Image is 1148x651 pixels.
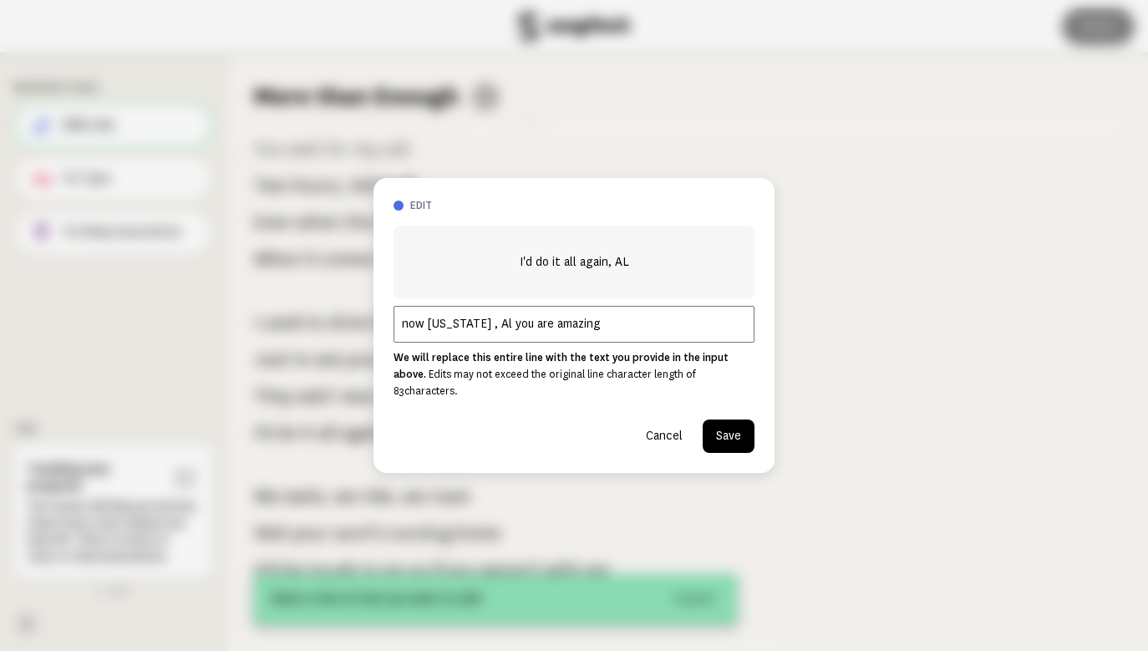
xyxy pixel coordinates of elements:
[520,252,629,272] span: I'd do it all again, AL
[410,198,754,212] h3: edit
[394,350,729,381] strong: We will replace this entire line with the text you provide in the input above.
[394,306,754,343] input: Add your line edit here
[632,420,696,453] button: Cancel
[703,420,754,453] button: Save
[394,367,696,398] span: Edits may not exceed the original line character length of 83 characters.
